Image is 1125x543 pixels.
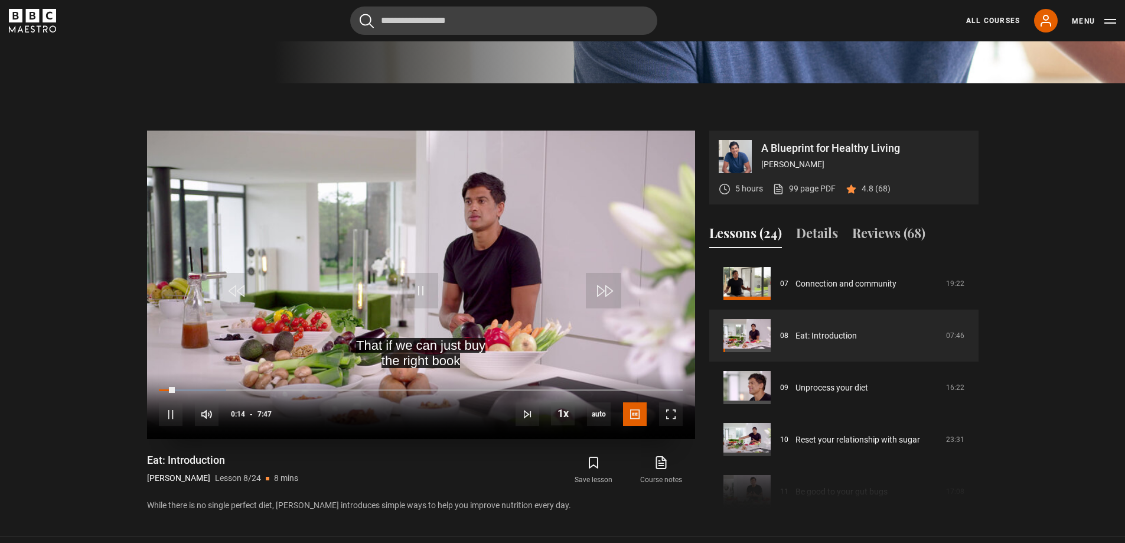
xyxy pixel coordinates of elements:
[795,382,868,394] a: Unprocess your diet
[147,131,695,439] video-js: Video Player
[795,330,857,342] a: Eat: Introduction
[551,402,575,425] button: Playback Rate
[795,434,920,446] a: Reset your relationship with sugar
[195,402,219,426] button: Mute
[659,402,683,426] button: Fullscreen
[159,402,182,426] button: Pause
[360,14,374,28] button: Submit the search query
[147,472,210,485] p: [PERSON_NAME]
[9,9,56,32] svg: BBC Maestro
[147,499,695,512] p: While there is no single perfect diet, [PERSON_NAME] introduces simple ways to help you improve n...
[735,183,763,195] p: 5 hours
[623,402,647,426] button: Captions
[274,472,298,485] p: 8 mins
[795,278,896,290] a: Connection and community
[862,183,891,195] p: 4.8 (68)
[215,472,261,485] p: Lesson 8/24
[587,402,611,426] span: auto
[761,158,969,171] p: [PERSON_NAME]
[147,453,298,467] h1: Eat: Introduction
[796,223,838,248] button: Details
[772,183,836,195] a: 99 page PDF
[159,389,682,392] div: Progress Bar
[516,402,539,426] button: Next Lesson
[1072,15,1116,27] button: Toggle navigation
[709,223,782,248] button: Lessons (24)
[231,404,245,425] span: 0:14
[560,453,627,487] button: Save lesson
[257,404,272,425] span: 7:47
[966,15,1020,26] a: All Courses
[627,453,694,487] a: Course notes
[250,410,253,418] span: -
[852,223,925,248] button: Reviews (68)
[350,6,657,35] input: Search
[761,143,969,154] p: A Blueprint for Healthy Living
